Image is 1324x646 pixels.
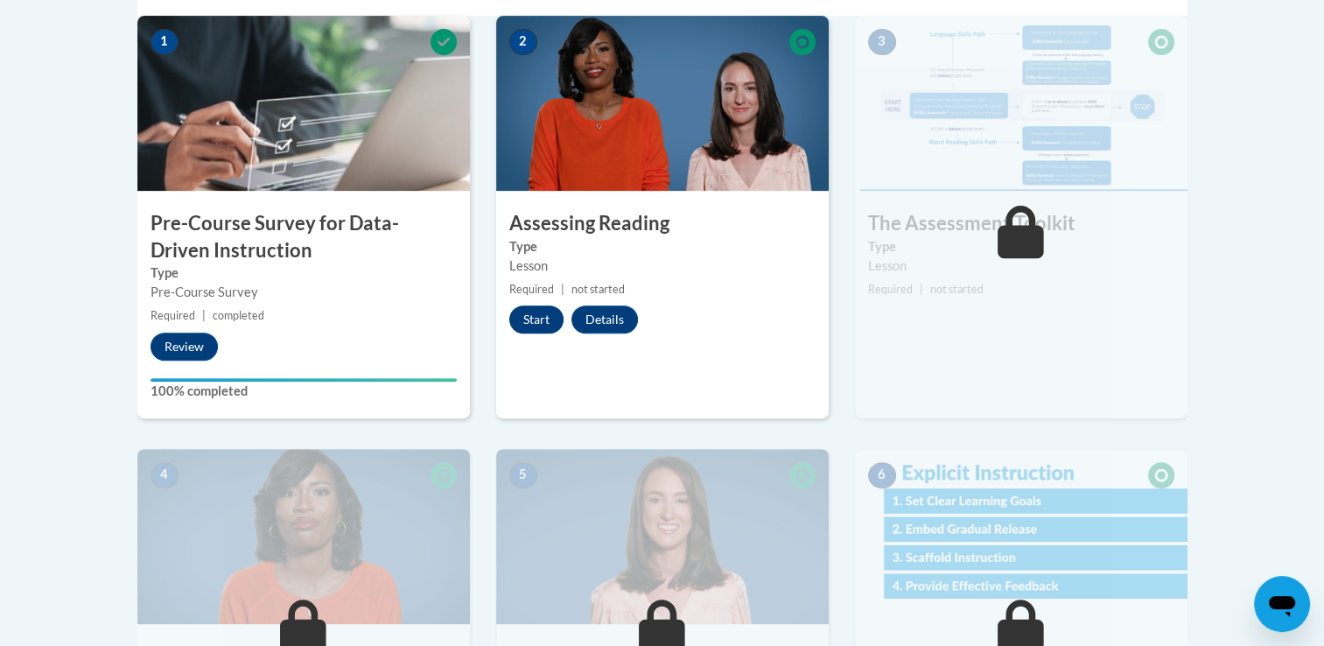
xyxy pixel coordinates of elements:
div: Lesson [868,256,1174,276]
span: Required [151,309,195,322]
span: 6 [868,462,896,488]
div: Lesson [509,256,816,276]
img: Course Image [137,449,470,624]
div: Your progress [151,378,457,382]
span: | [202,309,206,322]
iframe: Button to launch messaging window [1254,576,1310,632]
button: Start [509,305,564,334]
h3: Pre-Course Survey for Data-Driven Instruction [137,210,470,264]
button: Details [571,305,638,334]
label: 100% completed [151,382,457,401]
span: not started [930,283,984,296]
label: Type [151,263,457,283]
img: Course Image [855,16,1187,191]
h3: The Assessment Toolkit [855,210,1187,237]
h3: Assessing Reading [496,210,829,237]
span: | [561,283,564,296]
span: | [920,283,923,296]
span: 3 [868,29,896,55]
span: Required [509,283,554,296]
label: Type [509,237,816,256]
span: not started [571,283,625,296]
img: Course Image [496,449,829,624]
div: Pre-Course Survey [151,283,457,302]
img: Course Image [496,16,829,191]
button: Review [151,333,218,361]
label: Type [868,237,1174,256]
span: 1 [151,29,179,55]
span: 4 [151,462,179,488]
span: 5 [509,462,537,488]
img: Course Image [855,449,1187,624]
span: completed [213,309,264,322]
span: 2 [509,29,537,55]
span: Required [868,283,913,296]
img: Course Image [137,16,470,191]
